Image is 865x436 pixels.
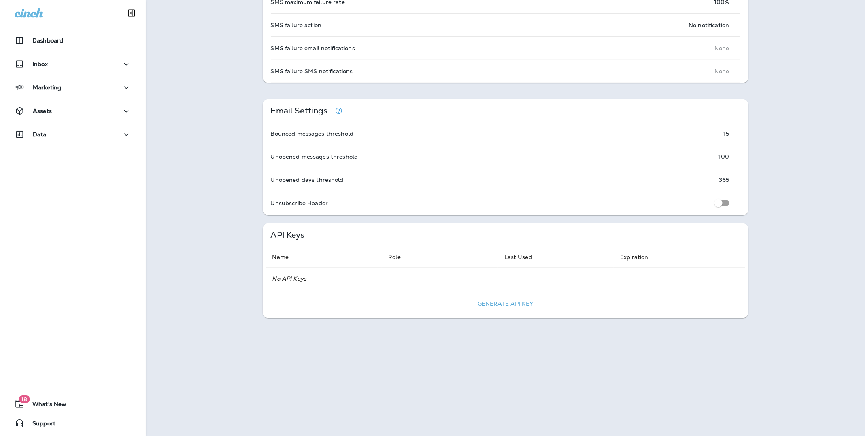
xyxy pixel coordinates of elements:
[714,45,729,51] p: None
[33,108,52,114] p: Assets
[33,131,47,138] p: Data
[33,84,61,91] p: Marketing
[32,37,63,44] p: Dashboard
[271,45,355,51] p: SMS failure email notifications
[24,401,66,410] span: What's New
[271,130,354,137] p: Bounced messages threshold
[498,247,614,268] th: Last Used
[271,107,328,114] p: Email Settings
[719,177,729,183] p: 365
[723,130,729,137] p: 15
[465,298,546,310] button: Generate API Key
[8,415,138,432] button: Support
[271,200,328,206] p: Unsubscribe Header
[272,275,307,282] em: No API Keys
[614,247,730,268] th: Expiration
[718,153,729,160] p: 100
[271,68,353,74] p: SMS failure SMS notifications
[271,22,322,28] p: SMS failure action
[8,32,138,49] button: Dashboard
[19,395,30,403] span: 18
[8,103,138,119] button: Assets
[689,22,729,28] p: No notification
[271,153,358,160] p: Unopened messages threshold
[8,396,138,412] button: 18What's New
[8,126,138,142] button: Data
[8,79,138,96] button: Marketing
[266,247,382,268] th: Name
[8,56,138,72] button: Inbox
[271,232,305,238] p: API Keys
[382,247,497,268] th: Role
[32,61,48,67] p: Inbox
[24,420,55,430] span: Support
[120,5,143,21] button: Collapse Sidebar
[714,68,729,74] p: None
[271,177,344,183] p: Unopened days threshold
